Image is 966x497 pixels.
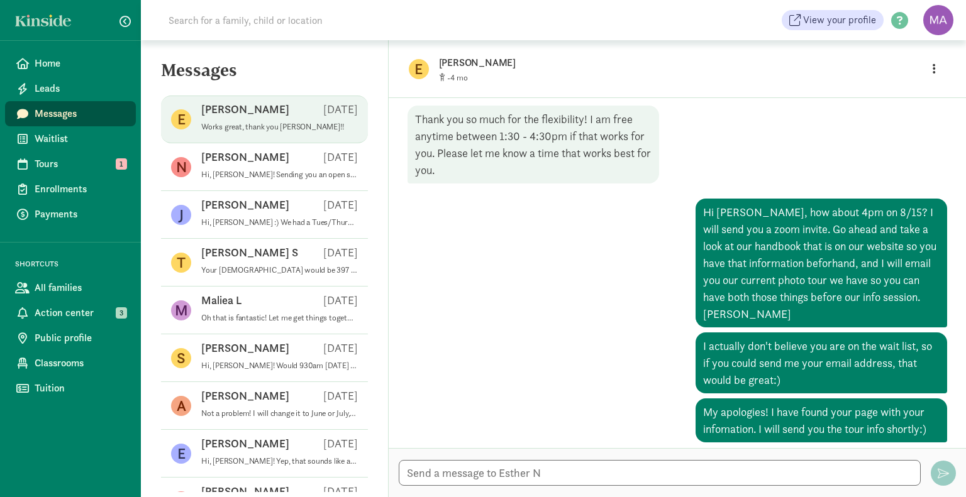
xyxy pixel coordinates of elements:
[35,156,126,172] span: Tours
[323,388,358,403] p: [DATE]
[696,398,947,442] div: My apologies! I have found your page with your infomation. I will send you the tour info shortly:)
[35,182,126,197] span: Enrollments
[35,305,126,320] span: Action center
[201,245,298,260] p: [PERSON_NAME] S
[323,245,358,260] p: [DATE]
[201,265,358,275] p: Your [DEMOGRAPHIC_DATA] would be 397 for three mornings a week and your older would 286.20 for th...
[171,205,191,225] figure: J
[201,388,289,403] p: [PERSON_NAME]
[116,307,127,319] span: 3
[171,109,191,129] figure: E
[35,356,126,371] span: Classrooms
[35,280,126,295] span: All families
[782,10,884,30] a: View your profile
[696,332,947,393] div: I actually don't believe you are on the wait list, so if you could send me your email address, th...
[201,197,289,212] p: [PERSON_NAME]
[5,202,136,227] a: Payments
[35,81,126,96] span: Leads
[201,293,241,308] p: Maliea L
[201,436,289,451] p: [PERSON_NAME]
[171,253,191,273] figure: T
[5,76,136,101] a: Leads
[5,351,136,376] a: Classrooms
[35,207,126,222] span: Payments
[171,157,191,177] figure: N
[323,293,358,308] p: [DATE]
[5,101,136,126] a: Messages
[323,102,358,117] p: [DATE]
[439,54,835,72] p: [PERSON_NAME]
[5,275,136,300] a: All families
[201,122,358,132] p: Works great, thank you [PERSON_NAME]!!
[161,8,514,33] input: Search for a family, child or location
[5,376,136,401] a: Tuition
[201,217,358,227] p: Hi, [PERSON_NAME] :) We had a Tues/Thurs spot open up in January for your family! I will send you...
[35,106,126,121] span: Messages
[141,60,388,90] h5: Messages
[447,72,468,83] span: -4
[323,197,358,212] p: [DATE]
[35,330,126,346] span: Public profile
[35,381,126,396] span: Tuition
[408,106,659,183] div: Thank you so much for the flexibility! I am free anytime between 1:30 - 4:30pm if that works for ...
[201,170,358,180] p: Hi, [PERSON_NAME]! Sending you an open seat now! We will have a 3 day/week ([DATE], [DATE], [DATE...
[5,177,136,202] a: Enrollments
[201,102,289,117] p: [PERSON_NAME]
[5,300,136,325] a: Action center 3
[35,131,126,146] span: Waitlist
[5,126,136,151] a: Waitlist
[171,444,191,464] figure: E
[201,150,289,165] p: [PERSON_NAME]
[903,437,966,497] iframe: Chat Widget
[803,13,876,28] span: View your profile
[696,199,947,327] div: Hi [PERSON_NAME], how about 4pm on 8/15? I will send you a zoom invite. Go ahead and take a look ...
[201,361,358,371] p: Hi, [PERSON_NAME]! Would 930am [DATE] work for you to tour? Please email [EMAIL_ADDRESS][DOMAIN_N...
[5,325,136,351] a: Public profile
[323,341,358,356] p: [DATE]
[409,59,429,79] figure: E
[171,300,191,320] figure: M
[323,150,358,165] p: [DATE]
[171,348,191,368] figure: S
[323,436,358,451] p: [DATE]
[171,396,191,416] figure: A
[35,56,126,71] span: Home
[201,408,358,418] p: Not a problem! I will change it to June or July, whichever comes first. [PERSON_NAME]
[201,341,289,356] p: [PERSON_NAME]
[201,456,358,466] p: Hi, [PERSON_NAME]! Yep, that sounds like a great idea! 😊 [PERSON_NAME], Owner Sprouts Preschool a...
[201,313,358,323] p: Oh that is fantastic! Let me get things together and offer you a seat and then you'll have 24 hou...
[116,158,127,170] span: 1
[5,51,136,76] a: Home
[5,151,136,177] a: Tours 1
